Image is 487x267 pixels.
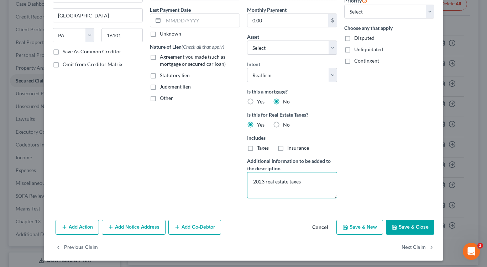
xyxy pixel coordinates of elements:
span: Insurance [287,145,309,151]
span: (Check all that apply) [182,44,224,50]
button: Cancel [307,220,334,235]
span: Unliquidated [354,46,383,52]
span: Asset [247,34,259,40]
label: Additional information to be added to the description [247,157,337,172]
button: Add Action [56,220,99,235]
label: Is this a mortgage? [247,88,337,95]
label: Last Payment Date [150,6,191,14]
button: Add Notice Address [102,220,166,235]
iframe: Intercom live chat [463,243,480,260]
label: Nature of Lien [150,43,224,50]
label: Monthly Payment [247,6,287,14]
input: Enter city... [53,9,142,22]
span: 3 [477,243,483,249]
span: Judgment lien [160,84,191,90]
button: Add Co-Debtor [168,220,221,235]
span: Other [160,95,173,101]
button: Save & Close [386,220,434,235]
span: Yes [257,98,265,105]
input: Enter zip... [101,28,143,42]
button: Previous Claim [56,240,98,255]
span: Statutory lien [160,72,190,78]
label: Is this for Real Estate Taxes? [247,111,337,118]
button: Next Claim [402,240,434,255]
span: Contingent [354,58,379,64]
span: Yes [257,122,265,128]
label: Save As Common Creditor [63,48,121,55]
span: No [283,98,290,105]
span: Disputed [354,35,375,41]
label: Choose any that apply [344,24,434,32]
span: No [283,122,290,128]
label: Unknown [160,30,181,37]
span: Omit from Creditor Matrix [63,61,122,67]
input: MM/DD/YYYY [163,14,240,27]
label: Includes [247,134,337,141]
div: $ [328,14,337,27]
input: 0.00 [247,14,328,27]
button: Save & New [336,220,383,235]
span: Agreement you made (such as mortgage or secured car loan) [160,54,226,67]
label: Intent [247,60,260,68]
span: Taxes [257,145,269,151]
